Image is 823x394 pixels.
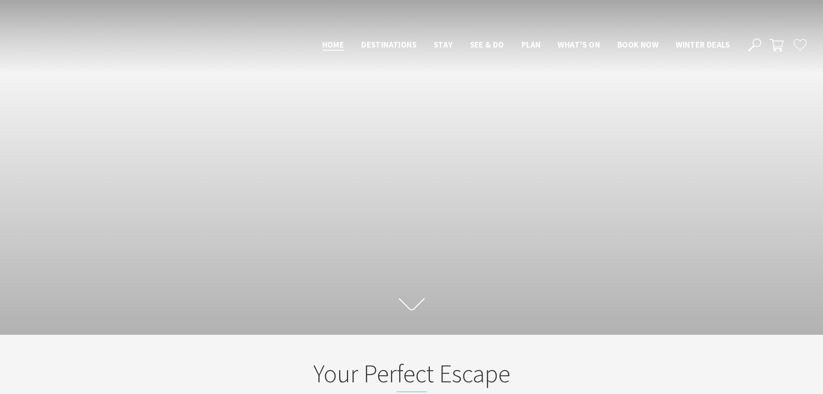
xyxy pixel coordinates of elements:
[434,39,453,50] span: Stay
[361,39,416,50] span: Destinations
[676,39,730,50] span: Winter Deals
[470,39,504,50] span: See & Do
[322,39,344,50] span: Home
[558,39,600,50] span: What’s On
[617,39,658,50] span: Book now
[521,39,541,50] span: Plan
[314,38,738,52] nav: Main Menu
[242,359,581,392] h2: Your Perfect Escape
